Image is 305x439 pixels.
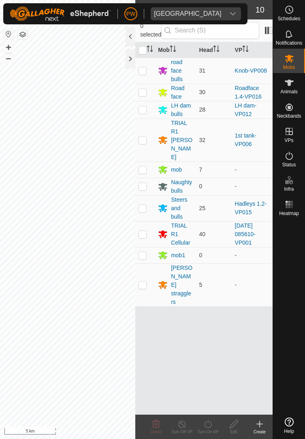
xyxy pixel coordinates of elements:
[171,166,182,174] div: mob
[213,47,220,53] p-sorticon: Activate to sort
[199,231,206,237] span: 40
[171,119,192,161] div: TRIAL R1 [PERSON_NAME]
[284,187,294,192] span: Infra
[232,247,273,263] td: -
[171,251,185,260] div: mob1
[196,42,232,58] th: Head
[199,282,203,288] span: 5
[199,166,203,173] span: 7
[199,137,206,143] span: 32
[169,429,195,435] div: Turn Off VP
[161,22,259,39] input: Search (S)
[283,65,295,70] span: Mobs
[235,132,257,147] a: 1st tank-VP006
[221,429,247,435] div: Edit
[232,263,273,306] td: -
[171,84,192,101] div: Road face
[276,41,302,45] span: Notifications
[284,429,294,434] span: Help
[284,138,293,143] span: VPs
[155,42,196,58] th: Mob
[235,102,257,117] a: LH dam-VP012
[235,67,267,74] a: Knob-VP008
[247,429,273,435] div: Create
[225,7,241,20] div: dropdown trigger
[199,89,206,95] span: 30
[171,101,192,118] div: LH dam bulls
[126,10,136,18] span: PW
[235,85,262,100] a: Roadface 1.4-VP016
[280,89,298,94] span: Animals
[18,30,28,39] button: Map Layers
[199,252,203,258] span: 0
[4,43,13,52] button: +
[235,222,256,246] a: [DATE] 085610-VP001
[171,58,192,84] div: road face bulls
[277,114,301,118] span: Neckbands
[10,6,111,21] img: Gallagher Logo
[232,42,273,58] th: VP
[279,211,299,216] span: Heatmap
[199,183,203,189] span: 0
[150,430,162,434] span: Delete
[154,11,222,17] div: [GEOGRAPHIC_DATA]
[232,178,273,195] td: -
[235,200,267,215] a: Hadleys 1.2-VP015
[232,161,273,178] td: -
[242,47,249,53] p-sorticon: Activate to sort
[170,47,176,53] p-sorticon: Activate to sort
[171,264,192,306] div: [PERSON_NAME] stragglers
[4,29,13,39] button: Reset Map
[76,428,100,436] a: Contact Us
[151,7,225,20] span: Kawhia Farm
[147,47,153,53] p-sorticon: Activate to sort
[199,205,206,211] span: 25
[36,428,66,436] a: Privacy Policy
[282,162,296,167] span: Status
[199,67,206,74] span: 31
[277,16,300,21] span: Schedules
[171,222,192,247] div: TRIAL R1 Cellular
[4,53,13,63] button: –
[140,22,161,39] span: 0 selected
[171,196,192,221] div: Steers and bulls
[256,4,264,16] span: 10
[199,106,206,113] span: 28
[195,429,221,435] div: Turn On VP
[273,414,305,437] a: Help
[171,178,192,195] div: Naughty bulls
